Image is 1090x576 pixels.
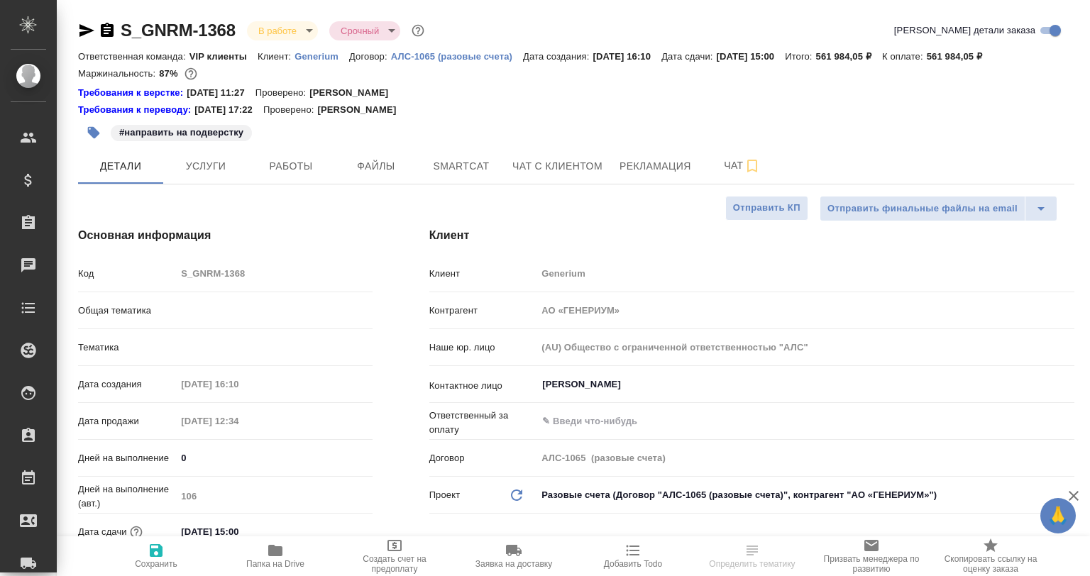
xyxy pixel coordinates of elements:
span: Работы [257,157,325,175]
a: S_GNRM-1368 [121,21,236,40]
p: Ответственный за оплату [429,409,537,437]
span: Сохранить [135,559,177,569]
p: Контрагент [429,304,537,318]
p: Клиент: [258,51,294,62]
button: 62850.95 RUB; [182,65,200,83]
span: [PERSON_NAME] детали заказа [894,23,1035,38]
input: Пустое поле [176,486,372,506]
span: Заявка на доставку [475,559,552,569]
button: Если добавить услуги и заполнить их объемом, то дата рассчитается автоматически [127,523,145,541]
span: 🙏 [1046,501,1070,531]
p: Дата продажи [78,414,176,428]
span: Услуги [172,157,240,175]
p: VIP клиенты [189,51,258,62]
p: Дата сдачи: [661,51,716,62]
p: [DATE] 15:00 [717,51,786,62]
a: Требования к переводу: [78,103,194,117]
div: Нажми, чтобы открыть папку с инструкцией [78,103,194,117]
p: Договор: [349,51,391,62]
p: АЛС-1065 (разовые счета) [391,51,523,62]
input: ✎ Введи что-нибудь [176,521,300,542]
span: Smartcat [427,157,495,175]
p: Клиент [429,267,537,281]
span: Создать счет на предоплату [343,554,446,574]
p: Дата создания [78,377,176,392]
div: ​ [176,299,372,323]
input: ✎ Введи что-нибудь [541,413,1023,430]
input: Пустое поле [176,263,372,284]
button: 🙏 [1040,498,1076,533]
button: Папка на Drive [216,536,335,576]
input: Пустое поле [176,411,300,431]
span: Рекламация [620,157,691,175]
button: Добавить Todo [573,536,693,576]
span: направить на подверстку [109,126,253,138]
input: Пустое поле [536,263,1074,284]
button: Скопировать ссылку [99,22,116,39]
p: Дней на выполнение (авт.) [78,482,176,511]
span: Отправить КП [733,200,800,216]
p: Тематика [78,340,176,355]
span: Скопировать ссылку на оценку заказа [940,554,1042,574]
button: Создать счет на предоплату [335,536,454,576]
input: Пустое поле [536,448,1074,468]
h4: Основная информация [78,227,373,244]
a: Generium [294,50,349,62]
p: Дата создания: [523,51,593,62]
button: В работе [254,25,301,37]
p: Наше юр. лицо [429,340,537,355]
div: В работе [247,21,318,40]
span: Папка на Drive [246,559,304,569]
div: Нажми, чтобы открыть папку с инструкцией [78,86,187,100]
p: Проверено: [263,103,318,117]
div: Разовые счета (Договор "АЛС-1065 (разовые счета)", контрагент "АО «ГЕНЕРИУМ»") [536,483,1074,507]
p: Проект [429,488,461,502]
button: Отправить КП [725,196,808,221]
button: Определить тематику [693,536,812,576]
p: [PERSON_NAME] [309,86,399,100]
p: Общая тематика [78,304,176,318]
button: Добавить тэг [78,117,109,148]
input: Пустое поле [536,337,1074,358]
span: Призвать менеджера по развитию [820,554,923,574]
div: split button [820,196,1057,221]
h4: Клиент [429,227,1074,244]
p: 561 984,05 ₽ [927,51,993,62]
input: Пустое поле [176,374,300,394]
p: Код [78,267,176,281]
p: Маржинальность: [78,68,159,79]
button: Срочный [336,25,383,37]
div: В работе [329,21,400,40]
p: Ответственная команда: [78,51,189,62]
p: [DATE] 11:27 [187,86,255,100]
svg: Подписаться [744,157,761,175]
a: АЛС-1065 (разовые счета) [391,50,523,62]
p: #направить на подверстку [119,126,243,140]
p: [PERSON_NAME] [317,103,407,117]
span: Чат [708,157,776,175]
button: Скопировать ссылку на оценку заказа [931,536,1050,576]
p: Дата сдачи [78,525,127,539]
p: К оплате: [882,51,927,62]
button: Заявка на доставку [454,536,573,576]
button: Доп статусы указывают на важность/срочность заказа [409,21,427,40]
span: Чат с клиентом [512,157,602,175]
button: Open [1067,383,1069,386]
p: 87% [159,68,181,79]
p: Дней на выполнение [78,451,176,465]
span: Детали [87,157,155,175]
p: Контактное лицо [429,379,537,393]
span: Отправить финальные файлы на email [827,201,1018,217]
button: Скопировать ссылку для ЯМессенджера [78,22,95,39]
input: Пустое поле [536,300,1074,321]
div: ​ [176,336,372,360]
p: Generium [294,51,349,62]
button: Сохранить [97,536,216,576]
span: Определить тематику [709,559,795,569]
p: [DATE] 17:22 [194,103,263,117]
input: ✎ Введи что-нибудь [176,448,372,468]
span: Файлы [342,157,410,175]
p: [DATE] 16:10 [593,51,662,62]
button: Open [1067,420,1069,423]
a: Требования к верстке: [78,86,187,100]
